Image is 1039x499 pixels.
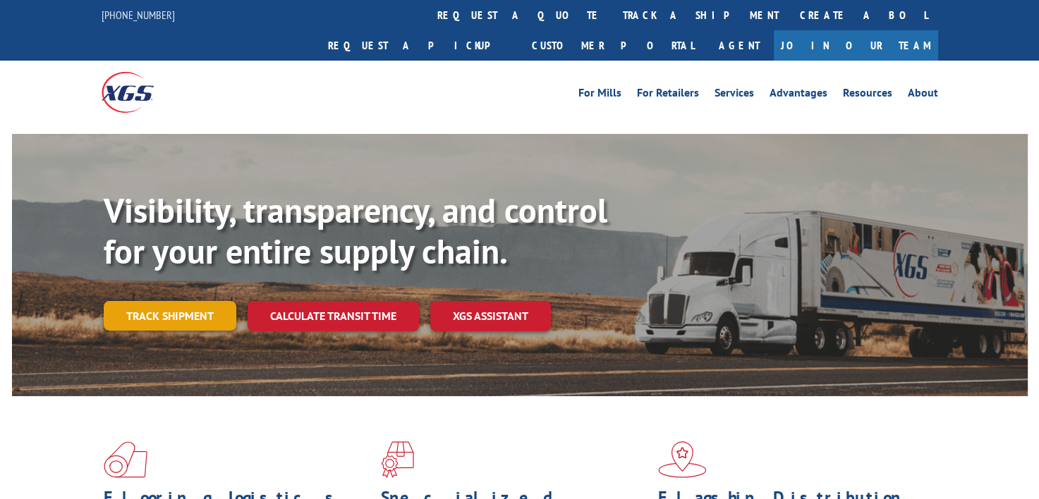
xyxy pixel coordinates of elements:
[430,301,551,331] a: XGS ASSISTANT
[102,8,175,22] a: [PHONE_NUMBER]
[381,441,414,478] img: xgs-icon-focused-on-flooring-red
[658,441,707,478] img: xgs-icon-flagship-distribution-model-red
[317,30,521,61] a: Request a pickup
[578,87,621,103] a: For Mills
[705,30,774,61] a: Agent
[715,87,754,103] a: Services
[104,441,147,478] img: xgs-icon-total-supply-chain-intelligence-red
[774,30,938,61] a: Join Our Team
[637,87,699,103] a: For Retailers
[521,30,705,61] a: Customer Portal
[908,87,938,103] a: About
[770,87,827,103] a: Advantages
[104,188,607,273] b: Visibility, transparency, and control for your entire supply chain.
[104,301,236,331] a: Track shipment
[248,301,419,331] a: Calculate transit time
[843,87,892,103] a: Resources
